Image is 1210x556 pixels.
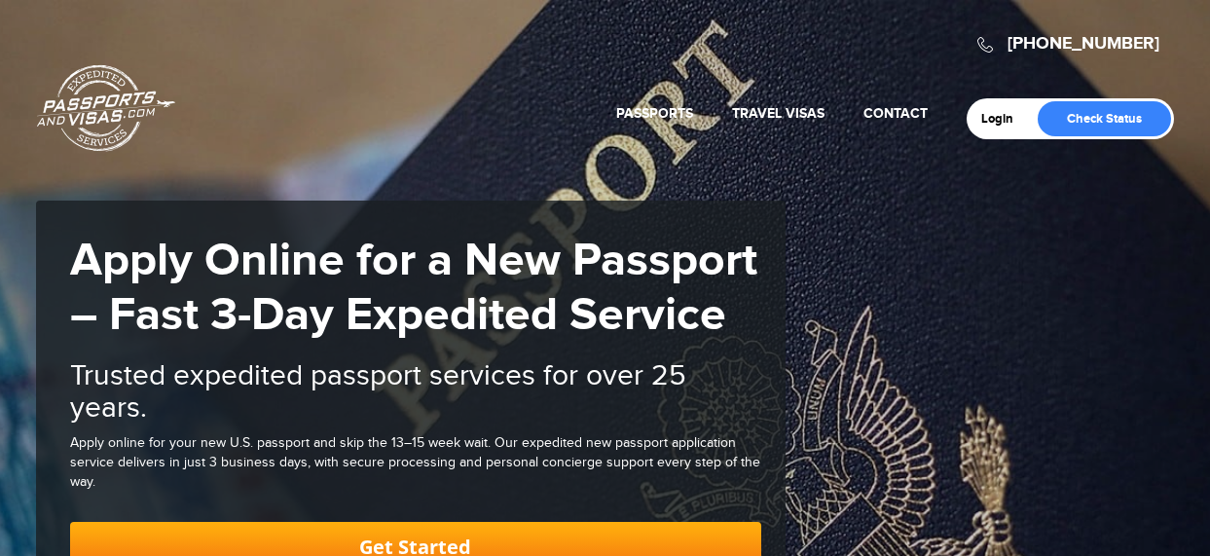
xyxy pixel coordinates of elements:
[732,105,825,122] a: Travel Visas
[70,434,761,493] div: Apply online for your new U.S. passport and skip the 13–15 week wait. Our expedited new passport ...
[70,360,761,425] h2: Trusted expedited passport services for over 25 years.
[616,105,693,122] a: Passports
[1038,101,1171,136] a: Check Status
[37,64,175,152] a: Passports & [DOMAIN_NAME]
[981,111,1027,127] a: Login
[1008,33,1159,55] a: [PHONE_NUMBER]
[863,105,928,122] a: Contact
[70,233,757,344] strong: Apply Online for a New Passport – Fast 3-Day Expedited Service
